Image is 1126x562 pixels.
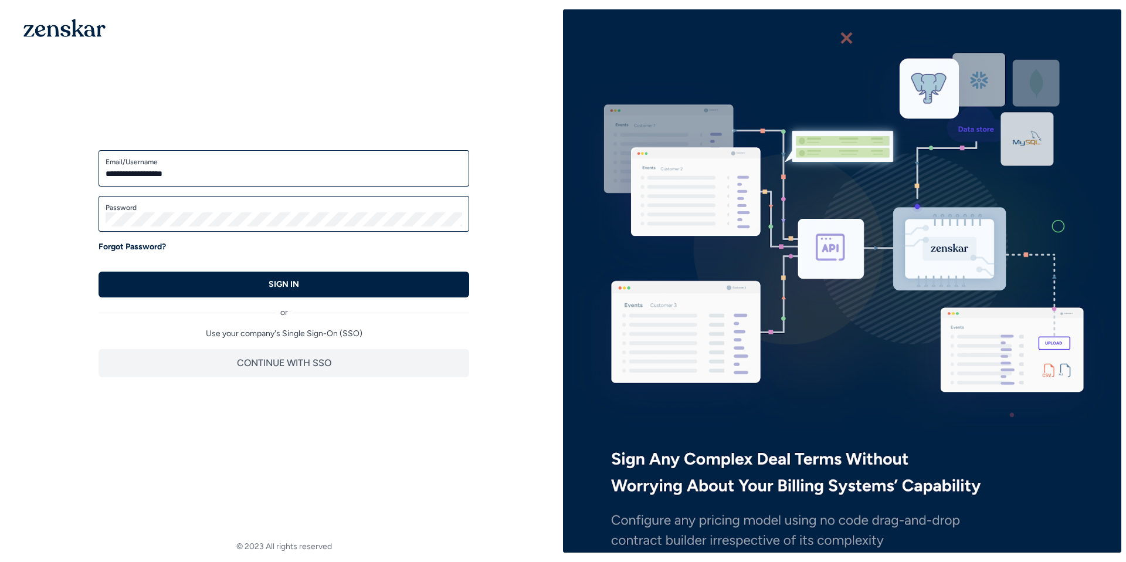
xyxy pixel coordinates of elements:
label: Password [106,203,462,212]
button: SIGN IN [99,272,469,297]
button: CONTINUE WITH SSO [99,349,469,377]
footer: © 2023 All rights reserved [5,541,563,553]
div: or [99,297,469,319]
label: Email/Username [106,157,462,167]
p: SIGN IN [269,279,299,290]
img: 1OGAJ2xQqyY4LXKgY66KYq0eOWRCkrZdAb3gUhuVAqdWPZE9SRJmCz+oDMSn4zDLXe31Ii730ItAGKgCKgCCgCikA4Av8PJUP... [23,19,106,37]
p: Use your company's Single Sign-On (SSO) [99,328,469,340]
a: Forgot Password? [99,241,166,253]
